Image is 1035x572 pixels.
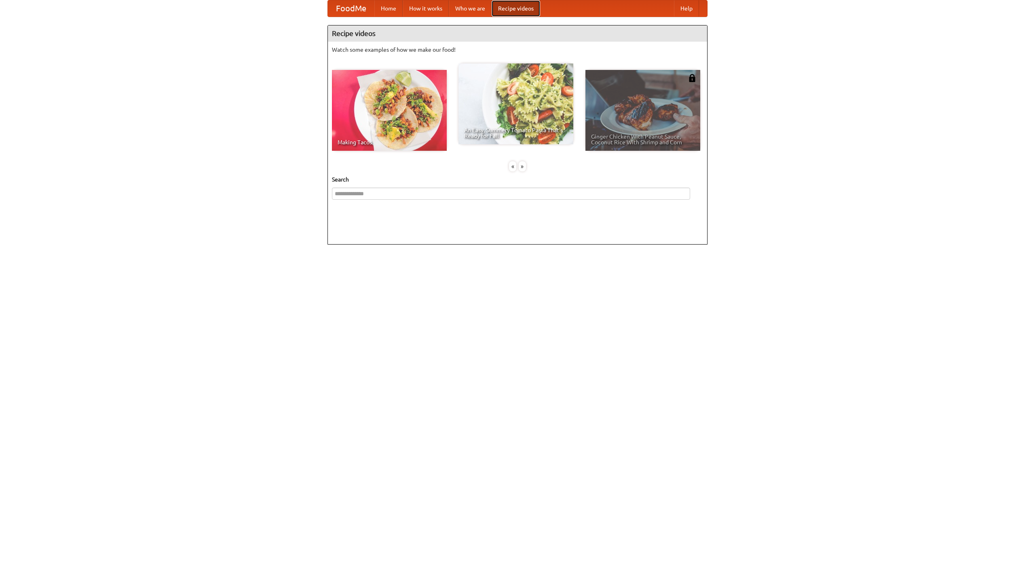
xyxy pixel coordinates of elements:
p: Watch some examples of how we make our food! [332,46,703,54]
span: An Easy, Summery Tomato Pasta That's Ready for Fall [464,127,568,139]
a: FoodMe [328,0,374,17]
a: How it works [403,0,449,17]
span: Making Tacos [338,139,441,145]
a: An Easy, Summery Tomato Pasta That's Ready for Fall [458,63,573,144]
img: 483408.png [688,74,696,82]
a: Who we are [449,0,492,17]
a: Making Tacos [332,70,447,151]
a: Help [674,0,699,17]
div: » [519,161,526,171]
div: « [509,161,516,171]
h5: Search [332,175,703,184]
a: Recipe videos [492,0,540,17]
h4: Recipe videos [328,25,707,42]
a: Home [374,0,403,17]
